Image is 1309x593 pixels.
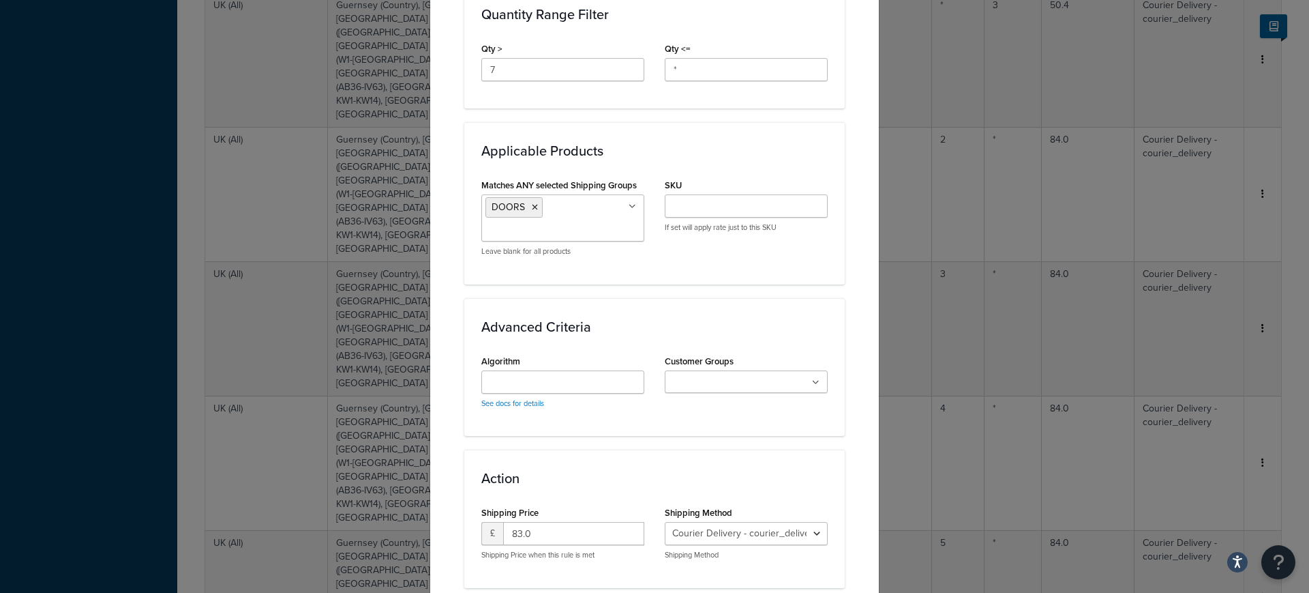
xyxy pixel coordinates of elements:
[665,508,732,518] label: Shipping Method
[481,508,539,518] label: Shipping Price
[481,398,544,409] a: See docs for details
[665,550,828,560] p: Shipping Method
[481,319,828,334] h3: Advanced Criteria
[481,550,644,560] p: Shipping Price when this rule is met
[481,246,644,257] p: Leave blank for all products
[481,356,520,366] label: Algorithm
[665,222,828,233] p: If set will apply rate just to this SKU
[481,180,637,190] label: Matches ANY selected Shipping Groups
[492,200,525,214] span: DOORS
[481,522,503,545] span: £
[481,7,828,22] h3: Quantity Range Filter
[481,44,502,54] label: Qty >
[481,143,828,158] h3: Applicable Products
[665,44,691,54] label: Qty <=
[481,471,828,486] h3: Action
[665,356,734,366] label: Customer Groups
[665,180,682,190] label: SKU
